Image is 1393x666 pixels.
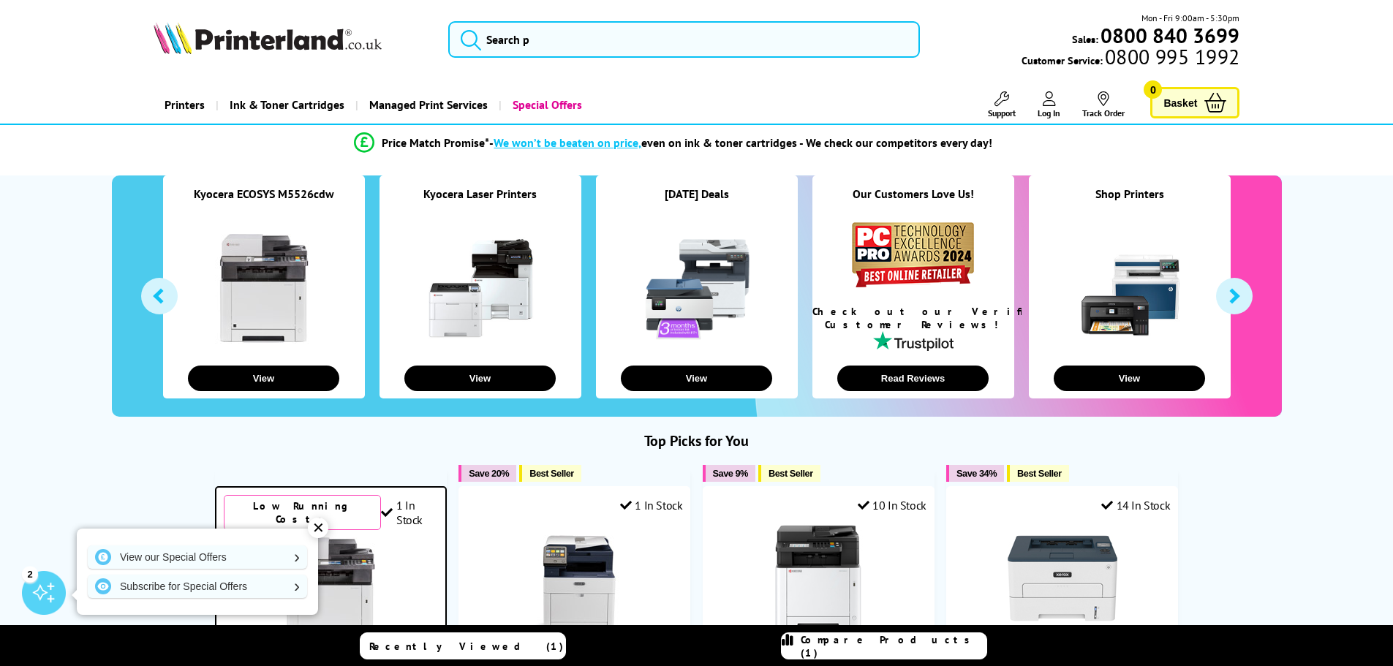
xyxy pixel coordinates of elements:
[956,468,997,479] span: Save 34%
[216,86,355,124] a: Ink & Toner Cartridges
[520,523,630,633] img: Xerox WorkCentre 6515DNI
[758,465,820,482] button: Best Seller
[713,468,748,479] span: Save 9%
[1082,91,1125,118] a: Track Order
[194,186,334,201] a: Kyocera ECOSYS M5526cdw
[801,633,986,659] span: Compare Products (1)
[88,575,307,598] a: Subscribe for Special Offers
[858,498,926,512] div: 10 In Stock
[529,468,574,479] span: Best Seller
[1103,50,1239,64] span: 0800 995 1992
[988,107,1016,118] span: Support
[355,86,499,124] a: Managed Print Services
[763,621,873,636] a: Kyocera ECOSYS MA2600cwfx
[1008,621,1117,636] a: Xerox B230
[22,566,38,582] div: 2
[469,468,509,479] span: Save 20%
[1101,22,1239,49] b: 0800 840 3699
[812,305,1014,331] div: Check out our Verified Customer Reviews!
[308,518,328,538] div: ✕
[1054,366,1205,391] button: View
[769,468,813,479] span: Best Seller
[1101,498,1170,512] div: 14 In Stock
[620,498,683,512] div: 1 In Stock
[1038,107,1060,118] span: Log In
[382,135,489,150] span: Price Match Promise*
[224,495,382,530] div: Low Running Costs
[1007,465,1069,482] button: Best Seller
[448,21,920,58] input: Search p
[1150,87,1239,118] a: Basket 0
[621,366,772,391] button: View
[88,545,307,569] a: View our Special Offers
[1029,186,1231,219] div: Shop Printers
[188,366,339,391] button: View
[763,523,873,633] img: Kyocera ECOSYS MA2600cwfx
[519,465,581,482] button: Best Seller
[1141,11,1239,25] span: Mon - Fri 9:00am - 5:30pm
[369,640,564,653] span: Recently Viewed (1)
[1008,523,1117,633] img: Xerox B230
[1072,32,1098,46] span: Sales:
[494,135,641,150] span: We won’t be beaten on price,
[499,86,593,124] a: Special Offers
[154,22,382,54] img: Printerland Logo
[1098,29,1239,42] a: 0800 840 3699
[703,465,755,482] button: Save 9%
[596,186,798,219] div: [DATE] Deals
[812,186,1014,219] div: Our Customers Love Us!
[837,366,989,391] button: Read Reviews
[458,465,516,482] button: Save 20%
[1017,468,1062,479] span: Best Seller
[1163,93,1197,113] span: Basket
[1144,80,1162,99] span: 0
[230,86,344,124] span: Ink & Toner Cartridges
[276,537,385,647] img: Kyocera ECOSYS M5526cdw
[489,135,992,150] div: - even on ink & toner cartridges - We check our competitors every day!
[360,632,566,659] a: Recently Viewed (1)
[781,632,987,659] a: Compare Products (1)
[381,498,438,527] div: 1 In Stock
[1022,50,1239,67] span: Customer Service:
[520,621,630,636] a: Xerox WorkCentre 6515DNI
[946,465,1004,482] button: Save 34%
[154,22,431,57] a: Printerland Logo
[119,130,1228,156] li: modal_Promise
[1038,91,1060,118] a: Log In
[404,366,556,391] button: View
[154,86,216,124] a: Printers
[423,186,537,201] a: Kyocera Laser Printers
[988,91,1016,118] a: Support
